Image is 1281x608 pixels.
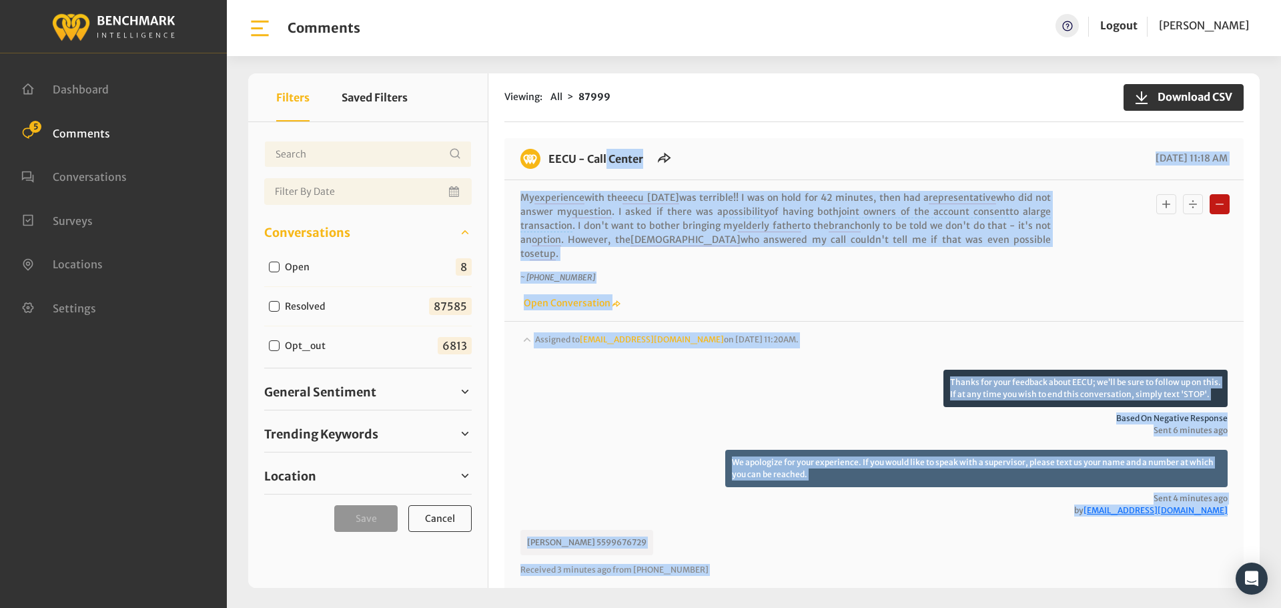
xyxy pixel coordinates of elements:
[520,424,1228,436] span: Sent 6 minutes ago
[264,141,472,168] input: Username
[738,220,801,232] span: elderly father
[288,20,360,36] h1: Comments
[534,192,584,204] span: experience
[264,383,376,401] span: General Sentiment
[276,73,310,121] button: Filters
[548,152,643,166] a: EECU - Call Center
[520,272,595,282] i: ~ [PHONE_NUMBER]
[29,121,41,133] span: 5
[53,126,110,139] span: Comments
[21,256,103,270] a: Locations
[839,206,1009,218] span: joint owners of the account consent
[1100,19,1138,32] a: Logout
[1124,84,1244,111] button: Download CSV
[269,340,280,351] input: Opt_out
[264,222,472,242] a: Conversations
[520,332,1228,370] div: Assigned to[EMAIL_ADDRESS][DOMAIN_NAME]on [DATE] 11:20AM.
[21,213,93,226] a: Surveys
[264,425,378,443] span: Trending Keywords
[1084,505,1228,515] a: [EMAIL_ADDRESS][DOMAIN_NAME]
[280,339,336,353] label: Opt_out
[429,298,472,315] span: 87585
[520,565,556,575] span: Received
[557,565,611,575] span: 3 minutes ago
[572,206,612,218] span: question
[21,169,127,182] a: Conversations
[550,91,562,103] span: All
[446,178,464,205] button: Open Calendar
[456,258,472,276] span: 8
[520,493,1228,517] span: Sent 4 minutes ago
[264,178,472,205] input: Date range input field
[622,192,679,204] span: eecu [DATE]
[269,262,280,272] input: Open
[53,301,96,314] span: Settings
[520,412,1228,424] span: Based on negative response
[280,300,336,314] label: Resolved
[248,17,272,40] img: bar
[280,260,320,274] label: Open
[630,234,741,246] span: [DEMOGRAPHIC_DATA]
[929,192,996,204] span: representative
[1100,14,1138,37] a: Logout
[520,149,540,169] img: benchmark
[829,220,861,232] span: branch
[725,450,1228,487] p: We apologize for your experience. If you would like to speak with a supervisor, please text us yo...
[264,382,472,402] a: General Sentiment
[51,10,175,43] img: benchmark
[53,170,127,184] span: Conversations
[612,565,709,575] span: from [PHONE_NUMBER]
[723,206,769,218] span: possibility
[408,505,472,532] button: Cancel
[21,81,109,95] a: Dashboard
[21,125,110,139] a: Comments 5
[1152,152,1228,164] span: [DATE] 11:18 AM
[520,191,1051,261] p: My with the was terrible!! I was on hold for 42 minutes, then had a who did not answer my . I ask...
[1159,19,1249,32] span: [PERSON_NAME]
[53,214,93,227] span: Surveys
[1153,191,1233,218] div: Basic example
[269,301,280,312] input: Resolved
[53,83,109,96] span: Dashboard
[1150,89,1232,105] span: Download CSV
[530,248,556,260] span: setup
[1159,14,1249,37] a: [PERSON_NAME]
[540,149,651,169] h6: EECU - Call Center
[264,224,350,242] span: Conversations
[520,530,653,555] p: [PERSON_NAME] 5599676729
[53,258,103,271] span: Locations
[580,334,724,344] a: [EMAIL_ADDRESS][DOMAIN_NAME]
[520,206,1051,232] span: large transaction
[535,334,799,344] span: Assigned to on [DATE] 11:20AM.
[264,424,472,444] a: Trending Keywords
[21,300,96,314] a: Settings
[943,370,1228,407] p: Thanks for your feedback about EECU; we’ll be sure to follow up on this. If at any time you wish ...
[520,505,1228,517] span: by
[1236,563,1268,595] div: Open Intercom Messenger
[264,467,316,485] span: Location
[264,466,472,486] a: Location
[342,73,408,121] button: Saved Filters
[504,90,542,104] span: Viewing:
[520,297,620,309] a: Open Conversation
[532,234,561,246] span: option
[578,91,610,103] strong: 87999
[438,337,472,354] span: 6813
